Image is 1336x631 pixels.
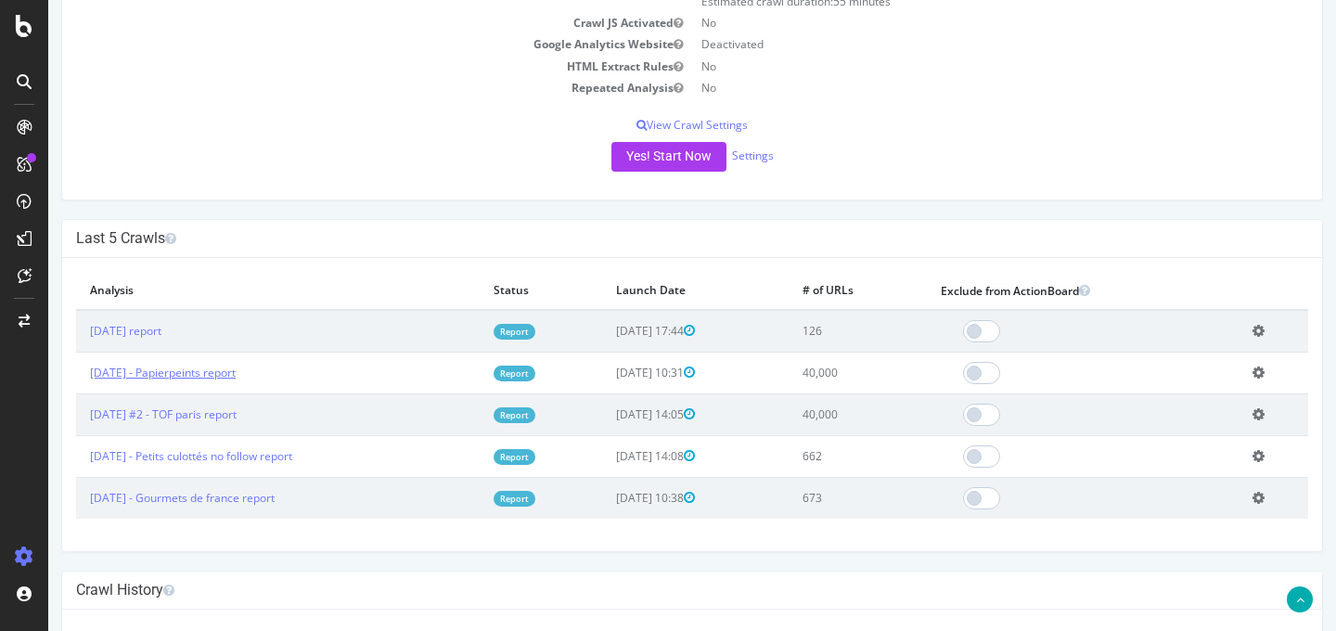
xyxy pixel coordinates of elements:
[644,77,1260,98] td: No
[740,310,879,353] td: 126
[740,352,879,393] td: 40,000
[42,490,226,506] a: [DATE] - Gourmets de france report
[740,477,879,519] td: 673
[42,448,244,464] a: [DATE] - Petits culottés no follow report
[28,117,1260,133] p: View Crawl Settings
[28,56,644,77] td: HTML Extract Rules
[568,448,647,464] span: [DATE] 14:08
[42,323,113,339] a: [DATE] report
[28,581,1260,599] h4: Crawl History
[740,435,879,477] td: 662
[740,393,879,435] td: 40,000
[28,33,644,55] td: Google Analytics Website
[445,324,487,340] a: Report
[431,272,554,310] th: Status
[445,491,487,507] a: Report
[445,366,487,381] a: Report
[554,272,741,310] th: Launch Date
[28,229,1260,248] h4: Last 5 Crawls
[568,365,647,380] span: [DATE] 10:31
[879,272,1189,310] th: Exclude from ActionBoard
[644,56,1260,77] td: No
[644,33,1260,55] td: Deactivated
[644,12,1260,33] td: No
[28,77,644,98] td: Repeated Analysis
[445,407,487,423] a: Report
[42,406,188,422] a: [DATE] #2 - TOF paris report
[684,148,726,163] a: Settings
[740,272,879,310] th: # of URLs
[28,12,644,33] td: Crawl JS Activated
[563,142,678,172] button: Yes! Start Now
[568,323,647,339] span: [DATE] 17:44
[28,272,431,310] th: Analysis
[445,449,487,465] a: Report
[568,490,647,506] span: [DATE] 10:38
[568,406,647,422] span: [DATE] 14:05
[42,365,187,380] a: [DATE] - Papierpeints report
